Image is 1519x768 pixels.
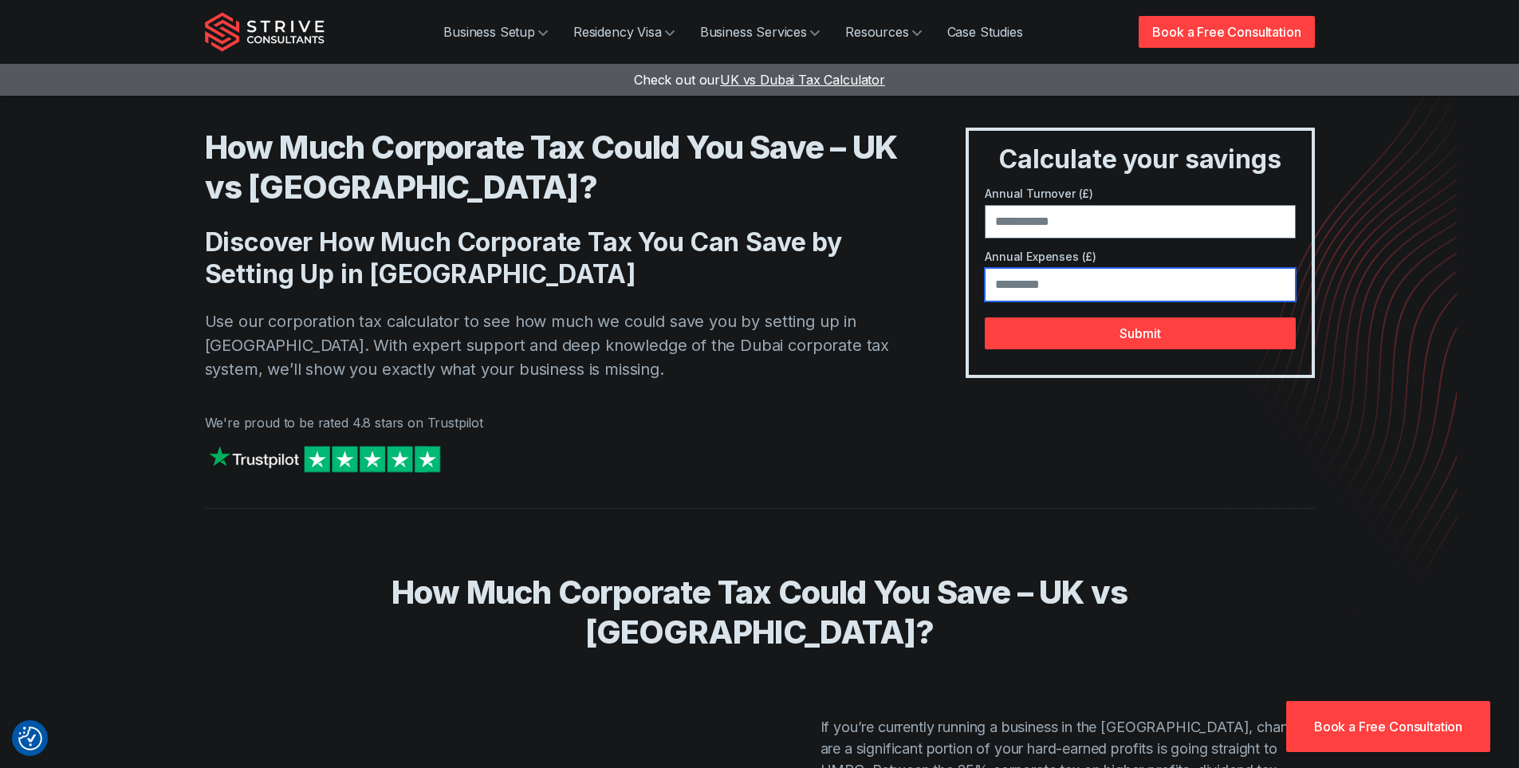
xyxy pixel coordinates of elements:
[634,72,885,88] a: Check out ourUK vs Dubai Tax Calculator
[18,727,42,750] img: Revisit consent button
[205,309,903,381] p: Use our corporation tax calculator to see how much we could save you by setting up in [GEOGRAPHIC...
[935,16,1036,48] a: Case Studies
[205,12,325,52] img: Strive Consultants
[561,16,687,48] a: Residency Visa
[1139,16,1314,48] a: Book a Free Consultation
[832,16,935,48] a: Resources
[985,317,1295,349] button: Submit
[687,16,832,48] a: Business Services
[205,442,444,476] img: Strive on Trustpilot
[985,185,1295,202] label: Annual Turnover (£)
[205,413,903,432] p: We're proud to be rated 4.8 stars on Trustpilot
[720,72,885,88] span: UK vs Dubai Tax Calculator
[250,573,1270,652] h2: How Much Corporate Tax Could You Save – UK vs [GEOGRAPHIC_DATA]?
[431,16,561,48] a: Business Setup
[975,144,1305,175] h3: Calculate your savings
[1286,701,1490,752] a: Book a Free Consultation
[205,226,903,290] h2: Discover How Much Corporate Tax You Can Save by Setting Up in [GEOGRAPHIC_DATA]
[205,128,903,207] h1: How Much Corporate Tax Could You Save – UK vs [GEOGRAPHIC_DATA]?
[18,727,42,750] button: Consent Preferences
[985,248,1295,265] label: Annual Expenses (£)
